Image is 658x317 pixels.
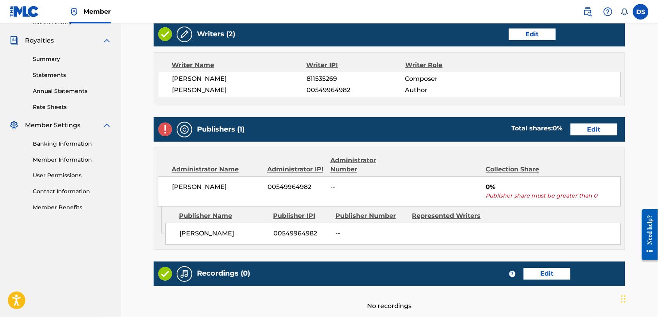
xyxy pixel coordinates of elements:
[273,229,330,239] span: 00549964982
[33,71,112,79] a: Statements
[621,287,626,311] div: Drag
[158,27,172,41] img: Valid
[307,61,405,70] div: Writer IPI
[158,123,172,136] img: Invalid
[9,36,19,45] img: Royalties
[486,183,621,192] span: 0%
[33,156,112,164] a: Member Information
[180,125,189,134] img: Publishers
[102,36,112,45] img: expand
[307,74,405,84] span: 811535269
[33,103,112,111] a: Rate Sheets
[197,269,250,278] h5: Recordings (0)
[154,286,625,311] div: No recordings
[83,7,111,16] span: Member
[571,124,617,135] a: Edit
[180,269,189,279] img: Recordings
[512,124,563,133] div: Total shares:
[33,140,112,148] a: Banking Information
[268,183,325,192] span: 00549964982
[9,121,19,130] img: Member Settings
[33,188,112,196] a: Contact Information
[553,125,563,132] span: 0 %
[405,74,495,84] span: Composer
[179,212,268,221] div: Publisher Name
[172,165,261,175] div: Administrator Name
[509,28,556,40] a: Edit
[158,267,172,281] img: Valid
[102,121,112,130] img: expand
[69,7,79,16] img: Top Rightsholder
[580,4,596,20] a: Public Search
[179,229,268,239] span: [PERSON_NAME]
[405,61,495,70] div: Writer Role
[330,156,402,175] div: Administrator Number
[25,36,54,45] span: Royalties
[180,30,189,39] img: Writers
[636,203,658,266] iframe: Resource Center
[524,268,571,280] a: Edit
[267,165,325,175] div: Administrator IPI
[619,280,658,317] iframe: Chat Widget
[172,74,307,84] span: [PERSON_NAME]
[197,125,245,134] h5: Publishers (1)
[600,4,616,20] div: Help
[33,87,112,95] a: Annual Statements
[412,212,482,221] div: Represented Writers
[603,7,613,16] img: help
[172,61,307,70] div: Writer Name
[583,7,592,16] img: search
[307,85,405,95] span: 00549964982
[336,229,406,239] span: --
[405,85,495,95] span: Author
[172,183,262,192] span: [PERSON_NAME]
[509,271,516,277] span: ?
[9,6,39,17] img: MLC Logo
[33,204,112,212] a: Member Benefits
[331,183,403,192] span: --
[633,4,649,20] div: User Menu
[33,55,112,63] a: Summary
[197,30,235,39] h5: Writers (2)
[335,212,406,221] div: Publisher Number
[486,192,621,200] span: Publisher share must be greater than 0
[273,212,330,221] div: Publisher IPI
[33,172,112,180] a: User Permissions
[486,165,553,175] div: Collection Share
[25,121,80,130] span: Member Settings
[621,8,628,16] div: Notifications
[172,85,307,95] span: [PERSON_NAME]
